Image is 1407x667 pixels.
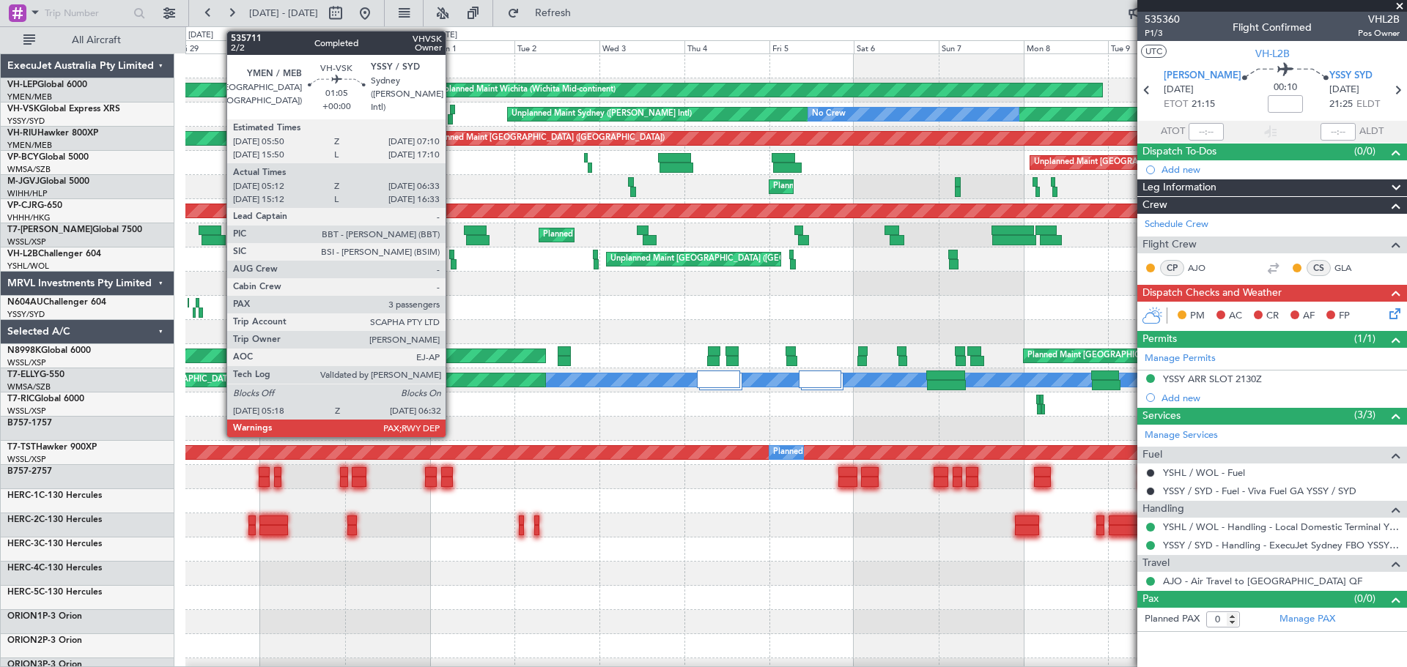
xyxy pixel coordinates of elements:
[7,92,52,103] a: YMEN/MEB
[7,491,102,500] a: HERC-1C-130 Hercules
[1142,591,1159,608] span: Pax
[1142,555,1170,572] span: Travel
[939,40,1024,53] div: Sun 7
[16,29,159,52] button: All Aircraft
[1162,392,1400,404] div: Add new
[7,177,40,186] span: M-JGVJ
[1359,124,1384,139] span: ALDT
[1354,144,1375,159] span: (0/0)
[812,103,846,125] div: No Crew
[260,40,345,53] div: Sat 30
[7,105,40,113] span: VH-VSK
[1188,261,1221,275] a: AJO
[7,454,46,465] a: WSSL/XSP
[1329,69,1373,83] span: YSSY SYD
[434,79,616,101] div: Unplanned Maint Wichita (Wichita Mid-continent)
[769,40,854,53] div: Fri 5
[7,81,37,89] span: VH-LEP
[1141,45,1167,58] button: UTC
[514,40,599,53] div: Tue 2
[1162,163,1400,176] div: Add new
[1339,309,1350,324] span: FP
[1358,12,1400,27] span: VHL2B
[1145,217,1208,232] a: Schedule Crew
[345,40,430,53] div: Sun 31
[7,201,62,210] a: VP-CJRG-650
[1145,12,1180,27] span: 535360
[175,40,260,53] div: Fri 29
[7,298,106,307] a: N604AUChallenger 604
[7,540,102,548] a: HERC-3C-130 Hercules
[7,395,84,403] a: T7-RICGlobal 6000
[1142,331,1177,348] span: Permits
[1142,501,1184,518] span: Handling
[1027,345,1200,367] div: Planned Maint [GEOGRAPHIC_DATA] (Seletar)
[1354,407,1375,422] span: (3/3)
[7,105,120,113] a: VH-VSKGlobal Express XRS
[7,250,101,258] a: VH-L2BChallenger 604
[773,441,827,463] div: Planned Maint
[7,612,43,621] span: ORION1
[501,1,588,25] button: Refresh
[38,35,155,45] span: All Aircraft
[7,564,102,573] a: HERC-4C-130 Hercules
[7,357,46,368] a: WSSL/XSP
[7,636,43,645] span: ORION2
[1164,83,1194,97] span: [DATE]
[1142,179,1216,196] span: Leg Information
[7,153,89,162] a: VP-BCYGlobal 5000
[95,369,436,391] div: Planned Maint [GEOGRAPHIC_DATA] (Sultan [PERSON_NAME] [PERSON_NAME] - Subang)
[7,129,37,138] span: VH-RIU
[7,201,37,210] span: VP-CJR
[1145,612,1200,627] label: Planned PAX
[1354,331,1375,346] span: (1/1)
[7,564,39,573] span: HERC-4
[7,140,52,151] a: YMEN/MEB
[599,40,684,53] div: Wed 3
[7,588,102,597] a: HERC-5C-130 Hercules
[7,419,37,428] span: B757-1
[1163,373,1262,385] div: YSSY ARR SLOT 2130Z
[1233,20,1312,35] div: Flight Confirmed
[1354,591,1375,606] span: (0/0)
[1356,97,1380,112] span: ELDT
[7,188,48,199] a: WIHH/HLP
[684,40,769,53] div: Thu 4
[45,2,129,24] input: Trip Number
[1145,428,1218,443] a: Manage Services
[432,29,457,42] div: [DATE]
[1024,40,1109,53] div: Mon 8
[7,261,49,272] a: YSHL/WOL
[1163,539,1400,551] a: YSSY / SYD - Handling - ExecuJet Sydney FBO YSSY / SYD
[1164,69,1241,83] span: [PERSON_NAME]
[249,7,318,20] span: [DATE] - [DATE]
[543,224,687,246] div: Planned Maint Dubai (Al Maktoum Intl)
[7,226,92,234] span: T7-[PERSON_NAME]
[854,40,939,53] div: Sat 6
[1307,260,1331,276] div: CS
[7,116,45,127] a: YSSY/SYD
[7,381,51,392] a: WMSA/SZB
[1334,261,1367,275] a: GLA
[7,212,51,223] a: VHHH/HKG
[1329,97,1353,112] span: 21:25
[1163,575,1362,587] a: AJO - Air Travel to [GEOGRAPHIC_DATA] QF
[1192,97,1215,112] span: 21:15
[7,491,39,500] span: HERC-1
[7,236,46,247] a: WSSL/XSP
[512,103,692,125] div: Unplanned Maint Sydney ([PERSON_NAME] Intl)
[7,636,82,645] a: ORION2P-3 Orion
[7,370,64,379] a: T7-ELLYG-550
[7,467,52,476] a: B757-2757
[1145,27,1180,40] span: P1/3
[1161,124,1185,139] span: ATOT
[430,40,515,53] div: Mon 1
[7,419,52,428] a: B757-1757
[1329,83,1359,97] span: [DATE]
[7,370,40,379] span: T7-ELLY
[7,612,82,621] a: ORION1P-3 Orion
[7,515,102,524] a: HERC-2C-130 Hercules
[7,81,87,89] a: VH-LEPGlobal 6000
[1274,81,1297,95] span: 00:10
[7,298,43,307] span: N604AU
